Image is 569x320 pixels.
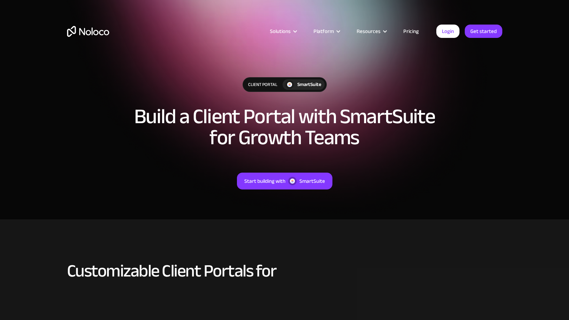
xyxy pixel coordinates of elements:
div: Solutions [261,27,305,36]
div: Resources [357,27,381,36]
a: home [67,26,109,37]
a: Pricing [395,27,428,36]
div: SmartSuite [299,176,325,186]
h1: Build a Client Portal with SmartSuite for Growth Teams [127,106,443,148]
a: Login [436,25,459,38]
div: Platform [313,27,334,36]
div: SmartSuite [297,81,321,88]
div: Solutions [270,27,291,36]
a: Get started [465,25,502,38]
div: Platform [305,27,348,36]
div: Start building with [244,176,285,186]
div: Client Portal [243,78,283,92]
h2: Customizable Client Portals for [67,261,502,280]
a: Start building withSmartSuite [237,173,332,189]
div: Resources [348,27,395,36]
